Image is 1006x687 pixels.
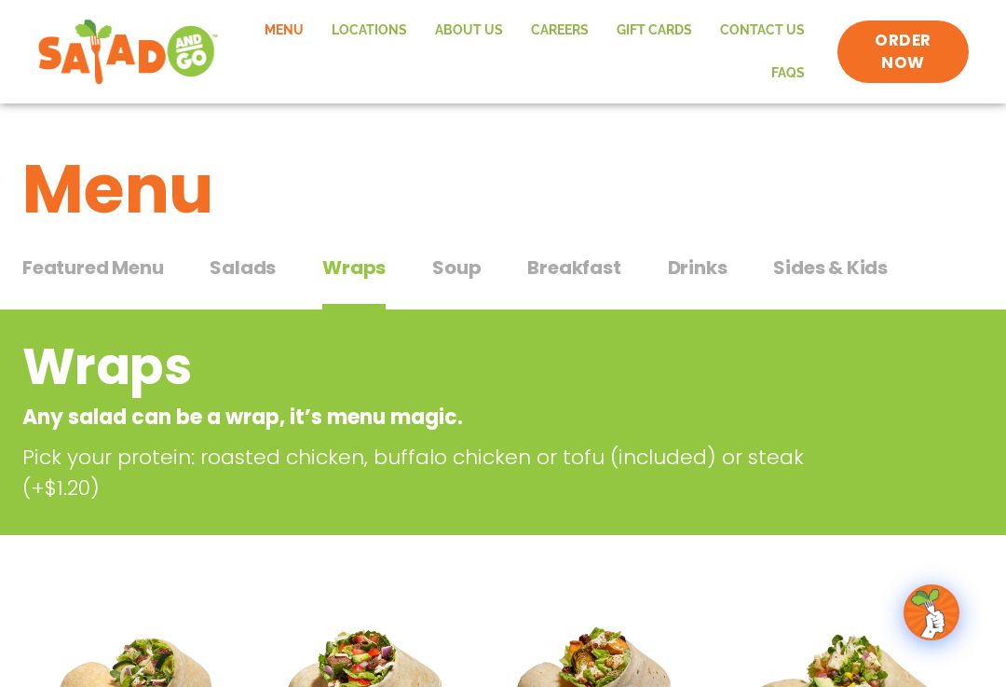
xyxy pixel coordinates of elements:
a: About Us [421,9,517,52]
span: Wraps [322,254,386,282]
span: Salads [210,254,276,282]
a: Menu [251,9,318,52]
div: Tabbed content [22,247,984,310]
span: Sides & Kids [773,254,888,282]
a: ORDER NOW [837,21,969,84]
a: Careers [517,9,603,52]
h1: Menu [22,139,984,240]
nav: Menu [238,9,820,94]
img: wpChatIcon [905,586,958,639]
a: Locations [318,9,421,52]
a: FAQs [757,52,819,95]
p: Pick your protein: roasted chicken, buffalo chicken or tofu (included) or steak (+$1.20) [22,442,851,503]
h2: Wraps [22,329,834,405]
span: Breakfast [527,254,620,282]
p: Any salad can be a wrap, it’s menu magic. [22,402,834,433]
a: GIFT CARDS [603,9,706,52]
img: new-SAG-logo-768×292 [37,15,219,89]
span: Soup [432,254,481,282]
span: ORDER NOW [856,30,950,75]
a: Contact Us [706,9,819,52]
span: Featured Menu [22,254,163,282]
span: Drinks [668,254,727,282]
